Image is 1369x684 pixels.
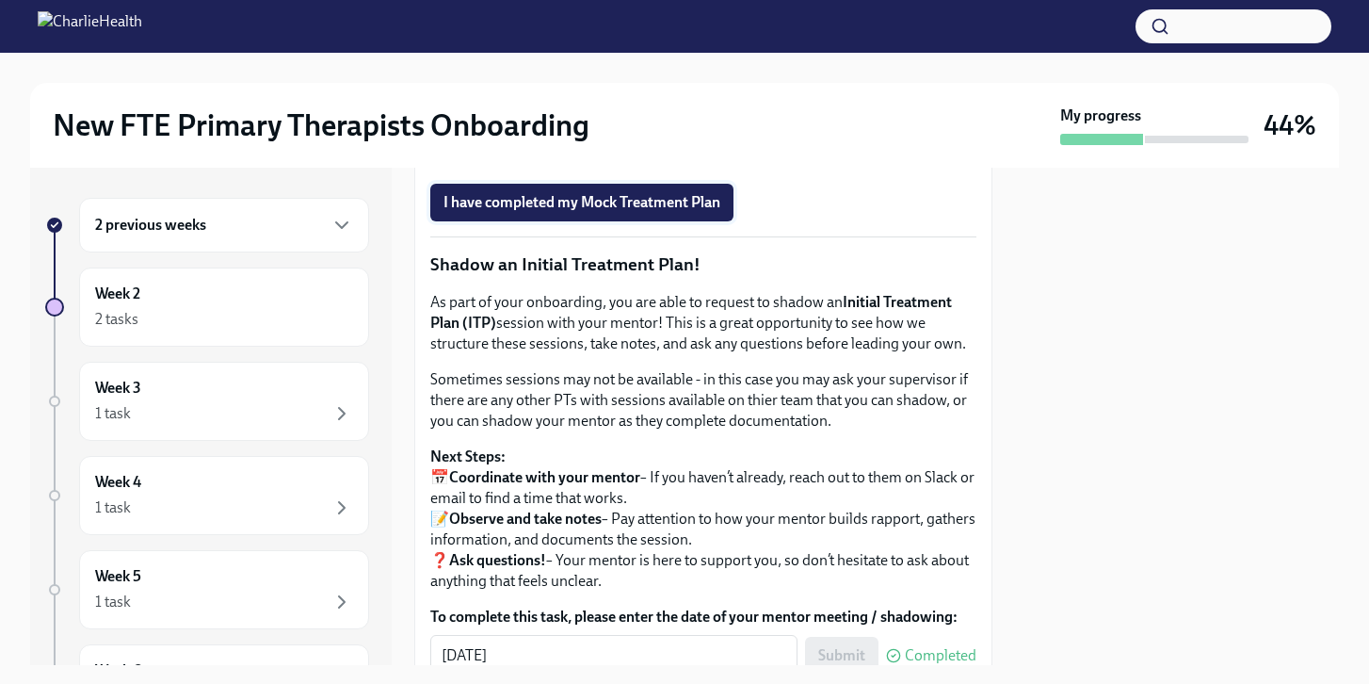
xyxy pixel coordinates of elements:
[430,448,506,465] strong: Next Steps:
[95,378,141,399] h6: Week 3
[430,607,976,627] label: To complete this task, please enter the date of your mentor meeting / shadowing:
[449,551,546,569] strong: Ask questions!
[449,468,640,486] strong: Coordinate with your mentor
[95,660,141,681] h6: Week 6
[430,252,976,277] p: Shadow an Initial Treatment Plan!
[905,648,976,663] span: Completed
[442,644,786,667] textarea: [DATE]
[95,215,206,236] h6: 2 previous weeks
[430,293,952,332] strong: Initial Treatment Plan (ITP)
[45,362,369,441] a: Week 31 task
[45,456,369,535] a: Week 41 task
[430,292,976,354] p: As part of your onboarding, you are able to request to shadow an session with your mentor! This i...
[95,472,141,493] h6: Week 4
[95,403,131,424] div: 1 task
[1060,106,1141,126] strong: My progress
[443,193,720,212] span: I have completed my Mock Treatment Plan
[45,268,369,347] a: Week 22 tasks
[95,309,138,330] div: 2 tasks
[430,447,976,592] p: 📅 – If you haven’t already, reach out to them on Slack or email to find a time that works. 📝 – Pa...
[95,284,140,304] h6: Week 2
[53,106,589,144] h2: New FTE Primary Therapists Onboarding
[38,11,142,41] img: CharlieHealth
[79,198,369,252] div: 2 previous weeks
[430,369,976,432] p: Sometimes sessions may not be available - in this case you may ask your supervisor if there are a...
[95,497,131,518] div: 1 task
[95,566,141,587] h6: Week 5
[430,184,733,221] button: I have completed my Mock Treatment Plan
[45,550,369,629] a: Week 51 task
[95,592,131,612] div: 1 task
[449,510,602,528] strong: Observe and take notes
[1264,108,1316,142] h3: 44%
